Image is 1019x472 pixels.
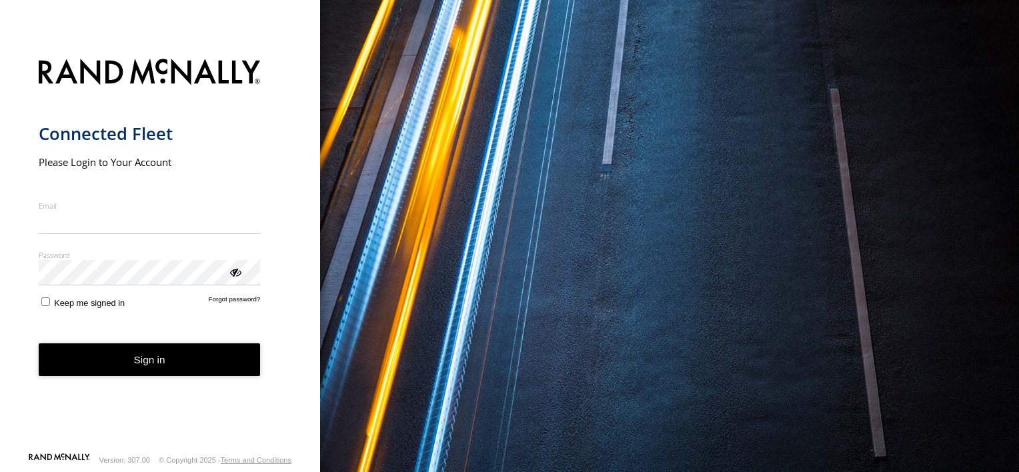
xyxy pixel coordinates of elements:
label: Password [39,250,261,260]
div: Version: 307.00 [99,456,150,464]
input: Keep me signed in [41,297,50,306]
a: Terms and Conditions [221,456,291,464]
a: Visit our Website [29,453,90,467]
h2: Please Login to Your Account [39,155,261,169]
div: ViewPassword [228,265,241,278]
form: main [39,51,282,452]
img: Rand McNally [39,56,261,90]
div: © Copyright 2025 - [159,456,291,464]
label: Email [39,201,261,211]
span: Keep me signed in [54,298,125,308]
h1: Connected Fleet [39,123,261,145]
a: Forgot password? [209,295,261,308]
button: Sign in [39,343,261,376]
